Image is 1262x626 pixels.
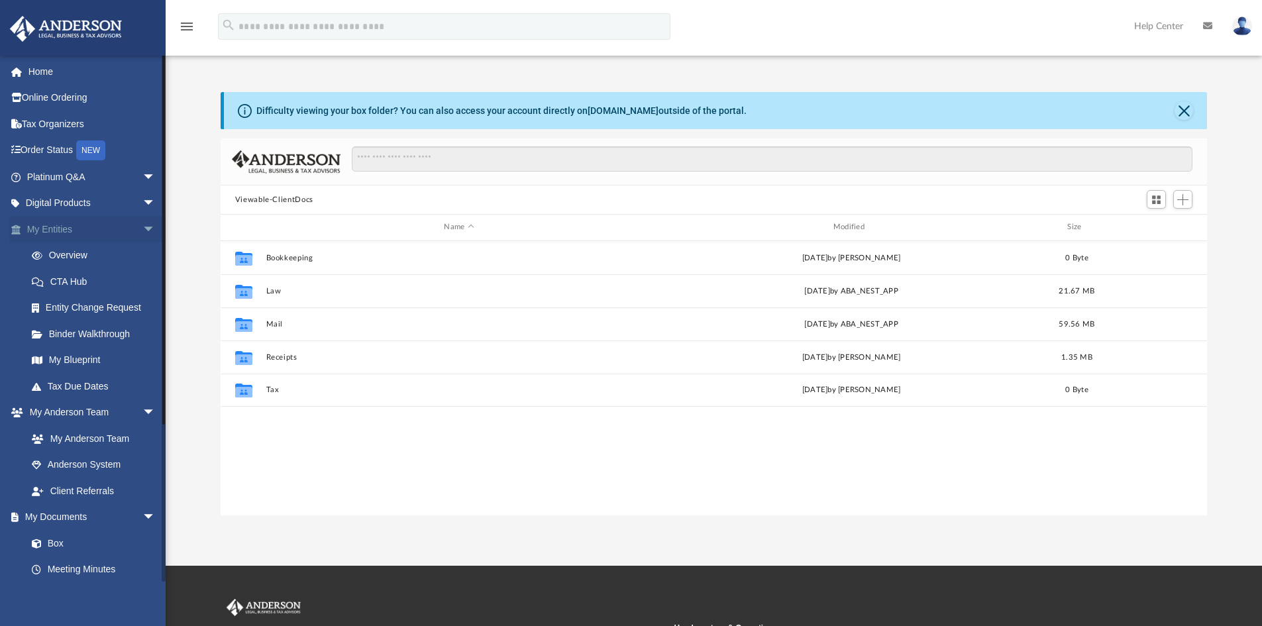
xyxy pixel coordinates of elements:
div: NEW [76,140,105,160]
span: 0 Byte [1065,386,1088,393]
button: Viewable-ClientDocs [235,194,313,206]
div: [DATE] by ABA_NEST_APP [658,318,1044,330]
span: arrow_drop_down [142,399,169,427]
span: arrow_drop_down [142,164,169,191]
span: arrow_drop_down [142,216,169,243]
a: Platinum Q&Aarrow_drop_down [9,164,176,190]
div: Modified [658,221,1045,233]
span: 59.56 MB [1059,320,1094,327]
a: My Anderson Team [19,425,162,452]
input: Search files and folders [352,146,1192,172]
div: id [1109,221,1202,233]
a: Entity Change Request [19,295,176,321]
button: Law [266,287,652,295]
button: Receipts [266,353,652,362]
a: menu [179,25,195,34]
a: [DOMAIN_NAME] [588,105,658,116]
button: Tax [266,386,652,394]
a: Overview [19,242,176,269]
span: 0 Byte [1065,254,1088,261]
span: 21.67 MB [1059,287,1094,294]
button: Close [1175,101,1193,120]
a: Tax Due Dates [19,373,176,399]
a: Binder Walkthrough [19,321,176,347]
a: Client Referrals [19,478,169,504]
div: [DATE] by ABA_NEST_APP [658,285,1044,297]
div: id [227,221,260,233]
a: My Blueprint [19,347,169,374]
img: User Pic [1232,17,1252,36]
span: arrow_drop_down [142,504,169,531]
i: menu [179,19,195,34]
div: [DATE] by [PERSON_NAME] [658,351,1044,363]
img: Anderson Advisors Platinum Portal [6,16,126,42]
a: Anderson System [19,452,169,478]
button: Add [1173,190,1193,209]
button: Bookkeeping [266,254,652,262]
a: CTA Hub [19,268,176,295]
a: Box [19,530,162,556]
a: My Documentsarrow_drop_down [9,504,169,531]
img: Anderson Advisors Platinum Portal [224,599,303,616]
div: [DATE] by [PERSON_NAME] [658,252,1044,264]
a: Meeting Minutes [19,556,169,583]
button: Switch to Grid View [1147,190,1167,209]
span: 1.35 MB [1061,353,1092,360]
a: My Anderson Teamarrow_drop_down [9,399,169,426]
div: Size [1050,221,1103,233]
div: Name [265,221,652,233]
a: Digital Productsarrow_drop_down [9,190,176,217]
button: Mail [266,320,652,329]
i: search [221,18,236,32]
a: Home [9,58,176,85]
div: [DATE] by [PERSON_NAME] [658,384,1044,396]
a: Online Ordering [9,85,176,111]
div: Difficulty viewing your box folder? You can also access your account directly on outside of the p... [256,104,747,118]
a: My Entitiesarrow_drop_down [9,216,176,242]
div: grid [221,241,1208,515]
a: Order StatusNEW [9,137,176,164]
a: Tax Organizers [9,111,176,137]
span: arrow_drop_down [142,190,169,217]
